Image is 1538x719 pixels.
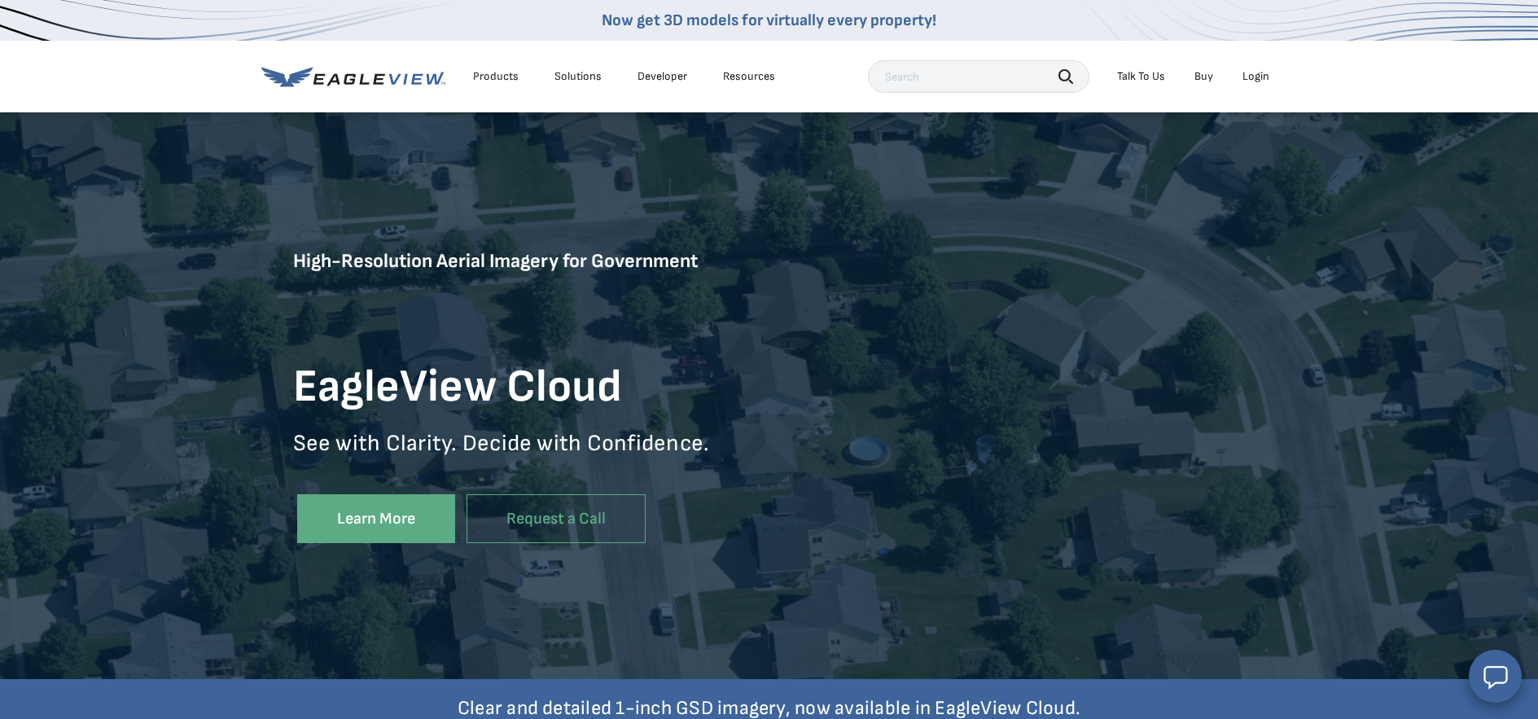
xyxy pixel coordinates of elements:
iframe: Eagleview Cloud Overview [769,267,1246,537]
a: Now get 3D models for virtually every property! [602,11,936,30]
h1: EagleView Cloud [293,359,769,416]
input: Search [868,60,1089,93]
p: See with Clarity. Decide with Confidence. [293,429,769,482]
div: Talk To Us [1117,69,1165,84]
a: Developer [638,69,687,84]
a: Buy [1194,69,1213,84]
div: Login [1242,69,1269,84]
button: Open chat window [1469,650,1522,703]
a: Learn More [297,494,455,544]
div: Resources [723,69,775,84]
div: Solutions [554,69,602,84]
div: Products [473,69,519,84]
a: Request a Call [467,494,646,544]
h5: High-Resolution Aerial Imagery for Government [293,248,769,347]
